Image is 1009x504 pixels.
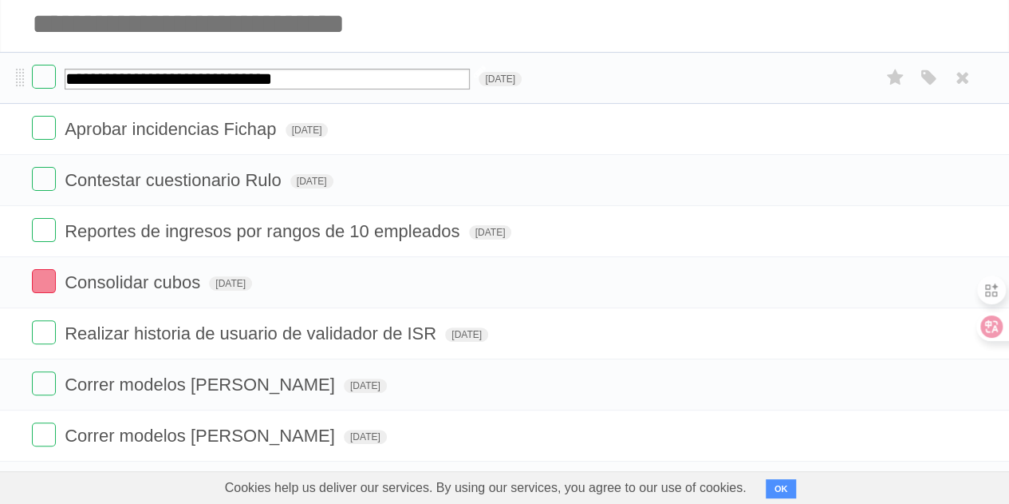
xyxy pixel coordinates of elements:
label: Done [32,269,56,293]
label: Done [32,116,56,140]
span: Consolidar cubos [65,272,204,292]
button: OK [766,479,797,498]
span: [DATE] [344,430,387,444]
label: Star task [880,65,910,91]
span: Correr modelos [PERSON_NAME] [65,375,339,395]
span: Correr modelos [PERSON_NAME] [65,426,339,446]
span: Aprobar incidencias Fichap [65,119,280,139]
span: Reportes de ingresos por rangos de 10 empleados [65,221,463,241]
span: [DATE] [445,327,488,342]
label: Done [32,423,56,446]
span: [DATE] [479,72,522,86]
label: Done [32,371,56,395]
label: Done [32,65,56,89]
span: [DATE] [286,123,329,137]
span: [DATE] [290,174,333,189]
span: Contestar cuestionario Rulo [65,170,285,190]
span: [DATE] [469,225,512,240]
label: Done [32,218,56,242]
span: [DATE] [209,276,252,291]
span: [DATE] [344,379,387,393]
span: Cookies help us deliver our services. By using our services, you agree to our use of cookies. [209,472,763,504]
label: Done [32,167,56,191]
span: Realizar historia de usuario de validador de ISR [65,323,440,343]
label: Done [32,320,56,344]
